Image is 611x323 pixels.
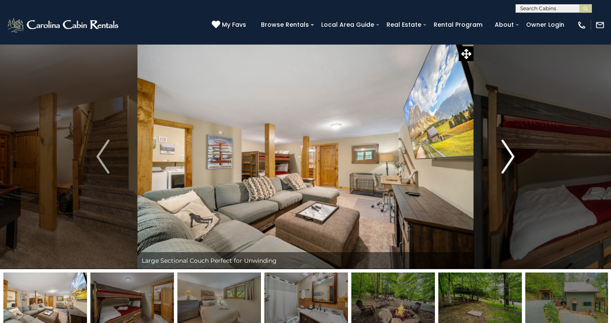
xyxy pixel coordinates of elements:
[429,18,487,31] a: Rental Program
[6,17,121,34] img: White-1-2.png
[522,18,569,31] a: Owner Login
[212,20,248,30] a: My Favs
[577,20,586,30] img: phone-regular-white.png
[222,20,246,29] span: My Favs
[490,18,518,31] a: About
[96,140,109,174] img: arrow
[474,44,543,269] button: Next
[257,18,313,31] a: Browse Rentals
[382,18,426,31] a: Real Estate
[502,140,514,174] img: arrow
[68,44,137,269] button: Previous
[595,20,605,30] img: mail-regular-white.png
[137,252,474,269] div: Large Sectional Couch Perfect for Unwinding
[317,18,378,31] a: Local Area Guide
